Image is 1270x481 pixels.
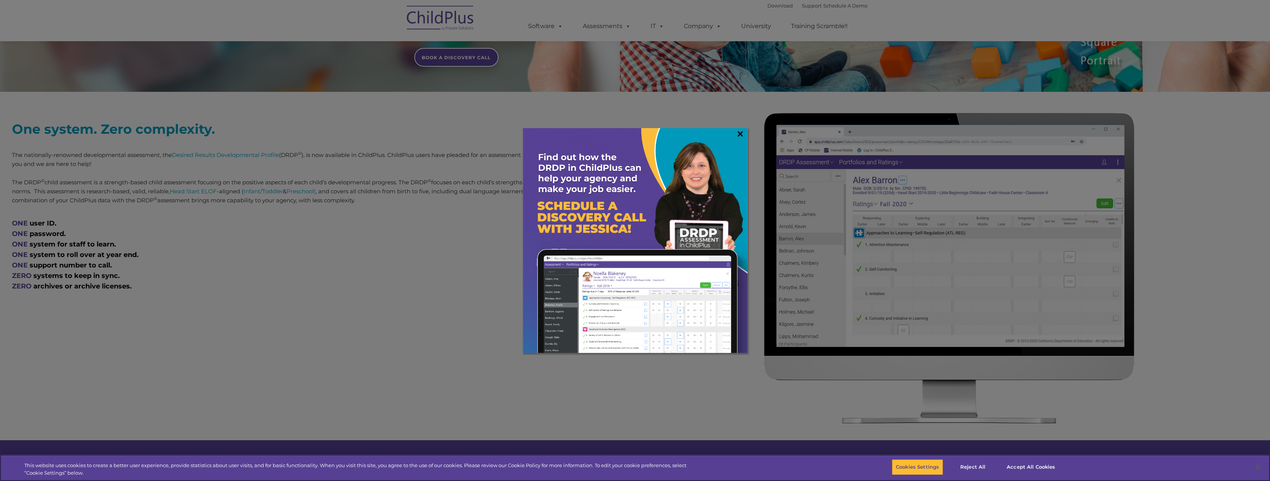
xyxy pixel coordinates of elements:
[1003,459,1059,475] button: Accept All Cookies
[1250,459,1266,475] button: Close
[892,459,943,475] button: Cookies Settings
[949,459,996,475] button: Reject All
[736,130,745,137] a: ×
[24,462,698,477] div: This website uses cookies to create a better user experience, provide statistics about user visit...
